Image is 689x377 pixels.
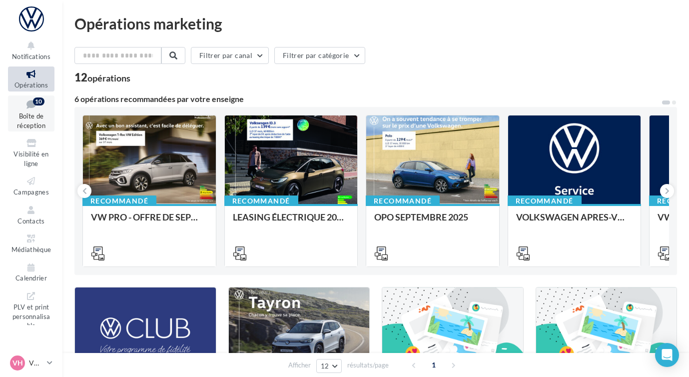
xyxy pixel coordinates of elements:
[15,274,47,282] span: Calendrier
[11,245,51,253] span: Médiathèque
[233,212,350,232] div: LEASING ÉLECTRIQUE 2025
[8,231,54,255] a: Médiathèque
[74,72,130,83] div: 12
[82,195,156,206] div: Recommandé
[91,212,208,232] div: VW PRO - OFFRE DE SEPTEMBRE 25
[87,73,130,82] div: opérations
[508,195,582,206] div: Recommandé
[224,195,298,206] div: Recommandé
[12,301,50,329] span: PLV et print personnalisable
[33,97,44,105] div: 10
[8,260,54,284] a: Calendrier
[516,212,633,232] div: VOLKSWAGEN APRES-VENTE
[316,359,342,373] button: 12
[74,16,677,31] div: Opérations marketing
[29,358,43,368] p: VW HAGUENAU
[321,362,329,370] span: 12
[274,47,365,64] button: Filtrer par catégorie
[8,95,54,132] a: Boîte de réception10
[426,357,442,373] span: 1
[13,150,48,167] span: Visibilité en ligne
[12,52,50,60] span: Notifications
[8,288,54,332] a: PLV et print personnalisable
[374,212,491,232] div: OPO SEPTEMBRE 2025
[191,47,269,64] button: Filtrer par canal
[12,358,23,368] span: VH
[17,217,45,225] span: Contacts
[347,360,389,370] span: résultats/page
[8,66,54,91] a: Opérations
[8,173,54,198] a: Campagnes
[8,135,54,169] a: Visibilité en ligne
[8,353,54,372] a: VH VW HAGUENAU
[8,202,54,227] a: Contacts
[8,38,54,62] button: Notifications
[74,95,661,103] div: 6 opérations recommandées par votre enseigne
[288,360,311,370] span: Afficher
[13,188,49,196] span: Campagnes
[17,112,45,129] span: Boîte de réception
[655,343,679,367] div: Open Intercom Messenger
[14,81,48,89] span: Opérations
[366,195,440,206] div: Recommandé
